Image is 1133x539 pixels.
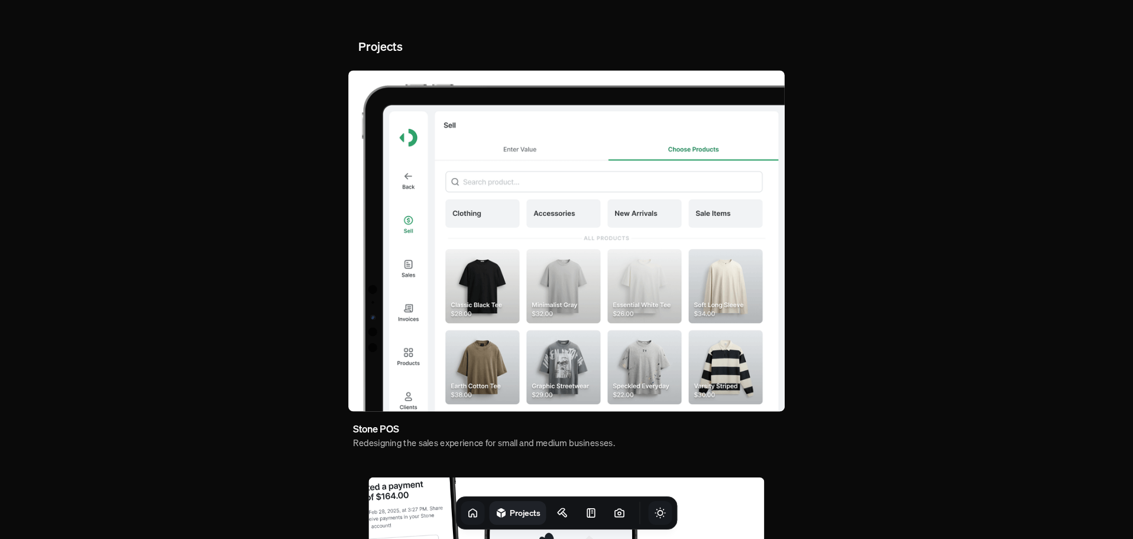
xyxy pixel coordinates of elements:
h1: Projects [510,507,540,518]
a: Projects [490,501,546,525]
a: Stone POSRedesigning the sales experience for small and medium businesses. [348,417,620,454]
h3: Stone POS [353,421,399,436]
h4: Redesigning the sales experience for small and medium businesses. [353,437,614,450]
h2: Projects [358,38,403,56]
button: Toggle Theme [649,501,672,525]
